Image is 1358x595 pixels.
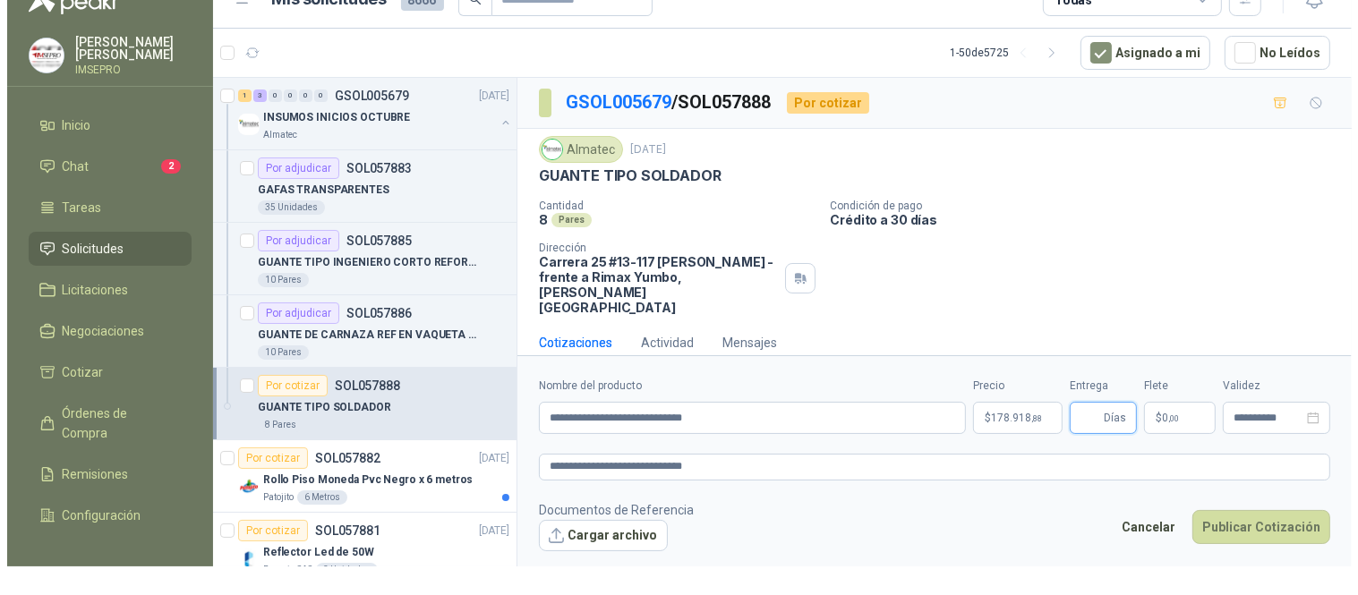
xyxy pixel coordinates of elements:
p: Cantidad [532,200,808,212]
p: GUANTE TIPO SOLDADOR [251,399,384,416]
a: Por cotizarSOL057882[DATE] Company LogoRollo Piso Moneda Pvc Negro x 6 metrosPatojito6 Metros [206,440,509,513]
a: Chat2 [21,149,184,183]
a: Inicio [21,108,184,142]
div: Pares [544,213,585,227]
p: SOL057882 [308,452,373,464]
p: [DATE] [472,88,502,105]
p: [DATE] [623,141,659,158]
div: Por cotizar [251,375,320,396]
span: 178.918 [984,412,1035,423]
a: Por cotizarSOL057888GUANTE TIPO SOLDADOR8 Pares [206,368,509,440]
span: $ [1149,412,1155,423]
div: 6 Metros [290,490,340,505]
p: INSUMOS INICIOS OCTUBRE [256,109,403,126]
span: Chat [56,157,82,176]
div: 0 [292,89,305,102]
label: Validez [1216,378,1323,395]
a: Remisiones [21,457,184,491]
p: [PERSON_NAME] [PERSON_NAME] [68,36,184,61]
span: ,00 [1161,413,1172,423]
a: 1 3 0 0 0 0 GSOL005679[DATE] Company LogoINSUMOS INICIOS OCTUBREAlmatec [231,85,506,142]
p: SOL057883 [339,162,405,174]
p: Reflector Led de 50W [256,544,367,561]
img: Company Logo [22,38,56,72]
p: SOL057886 [339,307,405,319]
p: 8 [532,212,541,227]
span: 2 [154,159,174,174]
p: GUANTE TIPO SOLDADOR [532,166,713,185]
span: Cotizar [56,362,97,382]
div: Mensajes [715,333,770,353]
p: Documentos de Referencia [532,500,687,520]
span: Remisiones [56,464,122,484]
img: Company Logo [231,548,252,570]
p: [DATE] [472,450,502,467]
label: Flete [1137,378,1209,395]
button: Cancelar [1105,510,1178,544]
p: SOL057881 [308,524,373,537]
img: Company Logo [535,140,555,159]
span: Configuración [56,506,134,525]
a: Por adjudicarSOL057883GAFAS TRANSPARENTES35 Unidades [206,150,509,223]
p: $178.918,88 [966,402,1055,434]
p: GUANTE TIPO INGENIERO CORTO REFORZADO [251,254,474,271]
p: Crédito a 30 días [823,212,1337,227]
button: Asignado a mi [1073,36,1203,70]
a: Tareas [21,191,184,225]
p: [DATE] [472,523,502,540]
div: 0 [261,89,275,102]
button: Cargar archivo [532,520,661,552]
div: 8 Pares [251,418,296,432]
span: Tareas [56,198,95,217]
button: Publicar Cotización [1185,510,1323,544]
div: 3 [246,89,260,102]
label: Nombre del producto [532,378,959,395]
p: Carrera 25 #13-117 [PERSON_NAME] - frente a Rimax Yumbo , [PERSON_NAME][GEOGRAPHIC_DATA] [532,254,771,315]
div: Actividad [634,333,687,353]
a: Configuración [21,498,184,532]
span: Inicio [56,115,84,135]
div: Almatec [532,136,616,163]
p: SOL057885 [339,234,405,247]
div: 35 Unidades [251,200,318,215]
img: Company Logo [231,476,252,497]
div: 1 - 50 de 5725 [943,38,1059,67]
p: Dirección [532,242,771,254]
div: 10 Pares [251,345,302,360]
div: 0 [277,89,290,102]
p: Patojito [256,490,286,505]
div: 0 [307,89,320,102]
p: GAFAS TRANSPARENTES [251,182,382,199]
a: Por adjudicarSOL057886GUANTE DE CARNAZA REF EN VAQUETA LARGO10 Pares [206,295,509,368]
a: GSOL005679 [559,91,664,113]
span: Licitaciones [56,280,122,300]
a: Cotizar [21,355,184,389]
div: 1 [231,89,244,102]
p: $ 0,00 [1137,402,1209,434]
div: Por adjudicar [251,157,332,179]
span: Órdenes de Compra [56,404,167,443]
span: 0 [1155,412,1172,423]
div: Cotizaciones [532,333,605,353]
a: Licitaciones [21,273,184,307]
p: Rollo Piso Moneda Pvc Negro x 6 metros [256,472,465,489]
p: GUANTE DE CARNAZA REF EN VAQUETA LARGO [251,327,474,344]
a: Por adjudicarSOL057885GUANTE TIPO INGENIERO CORTO REFORZADO10 Pares [206,223,509,295]
p: Condición de pago [823,200,1337,212]
p: IMSEPRO [68,64,184,75]
span: Días [1097,403,1119,433]
p: / SOL057888 [559,89,765,116]
div: Por adjudicar [251,302,332,324]
p: Perugia SAS [256,563,305,577]
img: Company Logo [231,114,252,135]
label: Entrega [1063,378,1130,395]
div: Por cotizar [780,92,862,114]
span: ,88 [1024,413,1035,423]
a: Solicitudes [21,232,184,266]
span: Negociaciones [56,321,138,341]
div: 2 Unidades [309,563,371,577]
a: Órdenes de Compra [21,396,184,450]
div: Por adjudicar [251,230,332,251]
button: No Leídos [1217,36,1323,70]
p: GSOL005679 [328,89,402,102]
